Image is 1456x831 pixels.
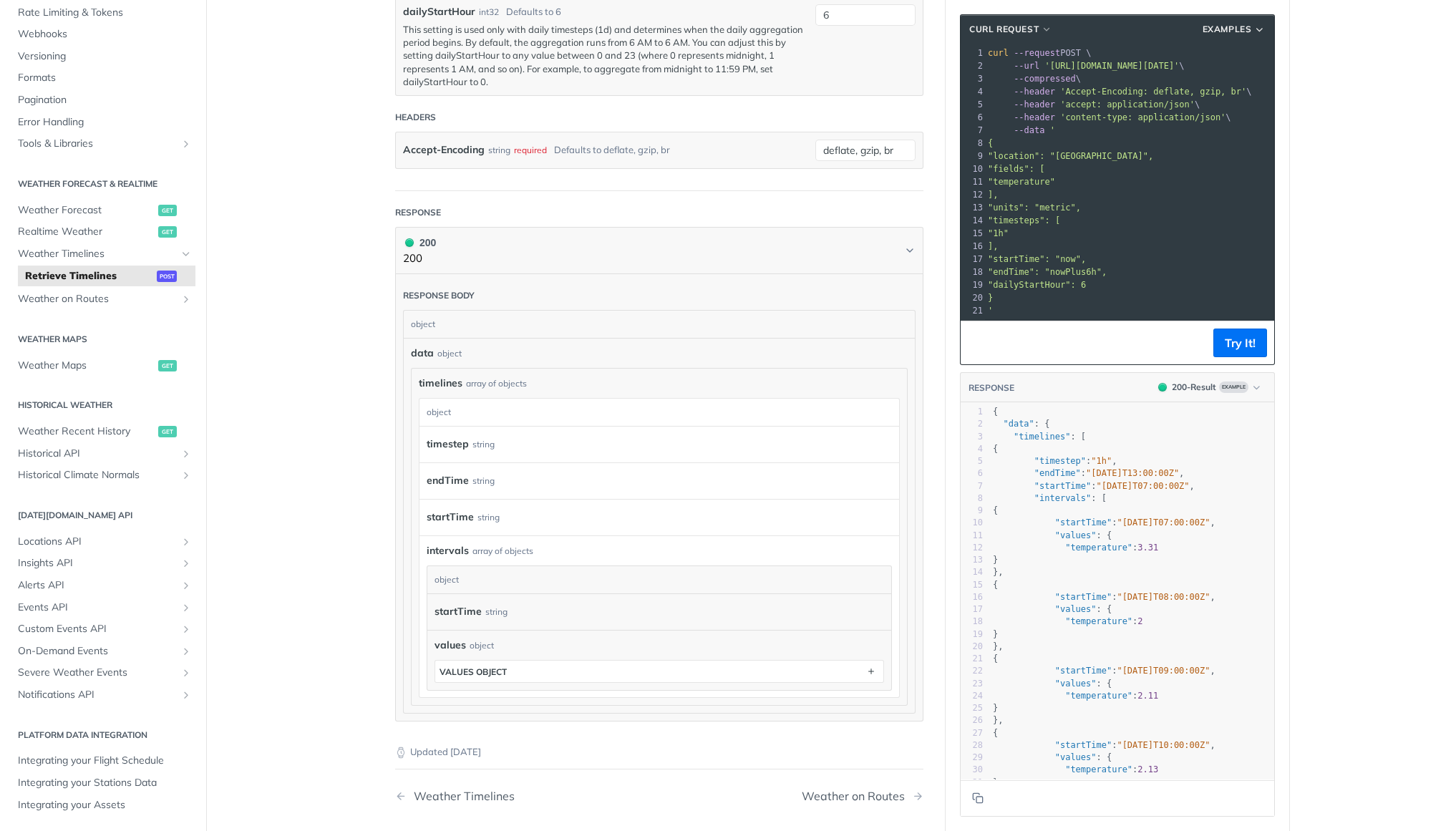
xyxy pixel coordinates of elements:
span: Custom Events API [18,622,177,636]
span: : , [993,456,1117,466]
span: Realtime Weather [18,225,155,239]
span: --header [1014,99,1055,110]
button: Show subpages for Alerts API [180,580,192,591]
a: Insights APIShow subpages for Insights API [11,553,195,574]
div: 8 [961,137,985,150]
span: 2 [1137,616,1142,626]
div: 18 [961,266,985,278]
span: Integrating your Assets [18,798,192,812]
a: Alerts APIShow subpages for Alerts API [11,575,195,596]
span: '[URL][DOMAIN_NAME][DATE]' [1044,61,1179,71]
div: 18 [961,616,983,628]
a: Integrating your Assets [11,794,195,816]
h2: Weather Maps [11,333,195,346]
span: } [993,703,998,713]
h2: [DATE][DOMAIN_NAME] API [11,509,195,522]
span: : { [993,419,1050,429]
span: Webhooks [18,27,192,42]
span: post [157,271,177,282]
div: 10 [961,162,985,175]
div: 31 [961,777,983,789]
span: "startTime" [1055,740,1112,750]
p: Updated [DATE] [395,745,923,759]
a: Versioning [11,46,195,67]
h2: Weather Forecast & realtime [11,178,195,190]
span: "endTime" [1034,468,1081,478]
span: "endTime": "nowPlus6h", [988,267,1107,277]
div: 6 [961,467,983,480]
div: 12 [961,188,985,201]
span: Weather Recent History [18,424,155,439]
a: Tools & LibrariesShow subpages for Tools & Libraries [11,133,195,155]
div: Defaults to deflate, gzip, br [554,140,670,160]
button: 200200-ResultExample [1151,380,1267,394]
span: "startTime": "now", [988,254,1086,264]
h2: Historical Weather [11,399,195,412]
div: 16 [961,240,985,253]
div: 11 [961,175,985,188]
div: 21 [961,653,983,665]
span: } [993,777,998,787]
span: Severe Weather Events [18,666,177,680]
span: \ [988,112,1231,122]
span: : [993,764,1158,774]
button: Show subpages for Notifications API [180,689,192,701]
a: Historical APIShow subpages for Historical API [11,443,195,465]
div: 20 [961,641,983,653]
span: } [988,293,993,303]
label: Accept-Encoding [403,140,485,160]
div: object [470,639,494,652]
span: --compressed [1014,74,1076,84]
a: Weather on RoutesShow subpages for Weather on Routes [11,288,195,310]
a: Next Page: Weather on Routes [802,789,923,803]
div: string [485,601,508,622]
span: { [993,653,998,664]
span: 'Accept-Encoding: deflate, gzip, br' [1060,87,1246,97]
span: Versioning [18,49,192,64]
div: 9 [961,505,983,517]
button: Show subpages for On-Demand Events [180,646,192,657]
span: : [ [993,493,1107,503]
span: --header [1014,112,1055,122]
span: : { [993,679,1112,689]
span: "temperature" [1065,764,1132,774]
span: Alerts API [18,578,177,593]
div: 13 [961,201,985,214]
span: data [411,346,434,361]
span: "fields": [ [988,164,1044,174]
button: cURL Request [964,22,1057,37]
svg: Chevron [904,245,916,256]
span: --header [1014,87,1055,97]
span: "[DATE]T07:00:00Z" [1097,481,1190,491]
span: "[DATE]T07:00:00Z" [1117,517,1210,528]
a: Events APIShow subpages for Events API [11,597,195,618]
label: dailyStartHour [403,4,475,19]
span: : , [993,740,1215,750]
button: Hide subpages for Weather Timelines [180,248,192,260]
div: 8 [961,492,983,505]
a: Error Handling [11,112,195,133]
div: string [488,140,510,160]
span: Integrating your Flight Schedule [18,754,192,768]
span: ' [988,306,993,316]
div: 21 [961,304,985,317]
span: "timelines" [1014,432,1070,442]
button: Show subpages for Historical API [180,448,192,460]
div: object [437,347,462,360]
a: Notifications APIShow subpages for Notifications API [11,684,195,706]
button: Show subpages for Historical Climate Normals [180,470,192,481]
div: 11 [961,530,983,542]
span: 200 [405,238,414,247]
span: { [993,728,998,738]
span: : , [993,468,1184,478]
span: \ [988,99,1200,110]
span: Historical API [18,447,177,461]
span: "[DATE]T10:00:00Z" [1117,740,1210,750]
span: POST \ [988,48,1092,58]
h2: Platform DATA integration [11,729,195,742]
div: Response body [403,289,475,302]
span: "data" [1003,419,1034,429]
span: get [158,205,177,216]
div: 5 [961,455,983,467]
a: Previous Page: Weather Timelines [395,789,621,803]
